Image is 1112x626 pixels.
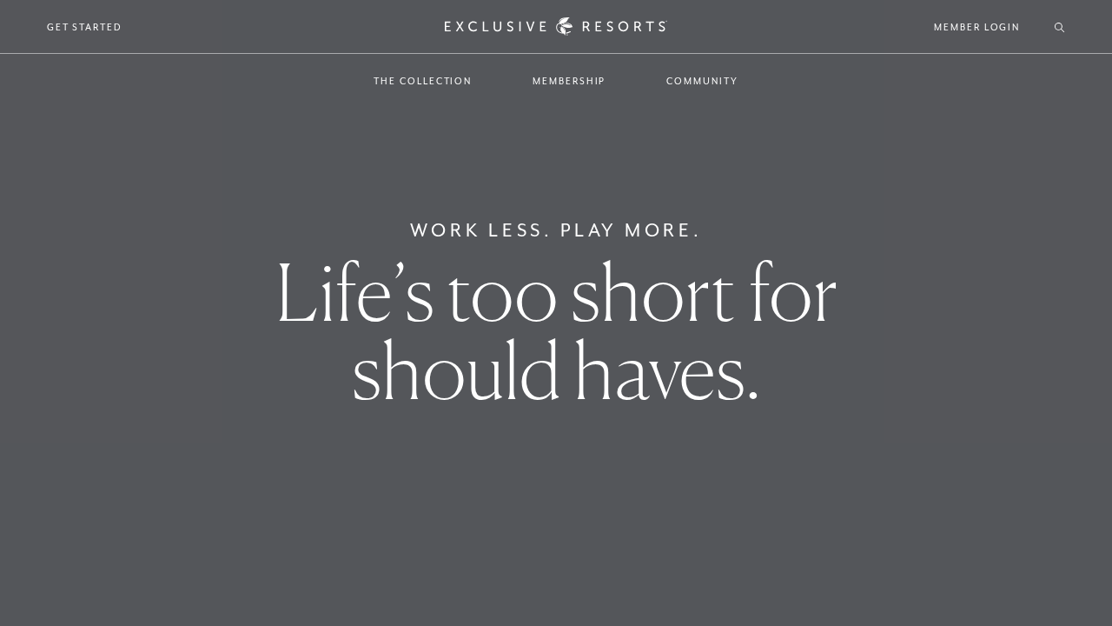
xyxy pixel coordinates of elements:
[195,253,917,410] h1: Life’s too short for should haves.
[410,216,703,244] h6: Work Less. Play More.
[934,19,1020,35] a: Member Login
[649,56,755,106] a: Community
[356,56,489,106] a: The Collection
[47,19,122,35] a: Get Started
[515,56,623,106] a: Membership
